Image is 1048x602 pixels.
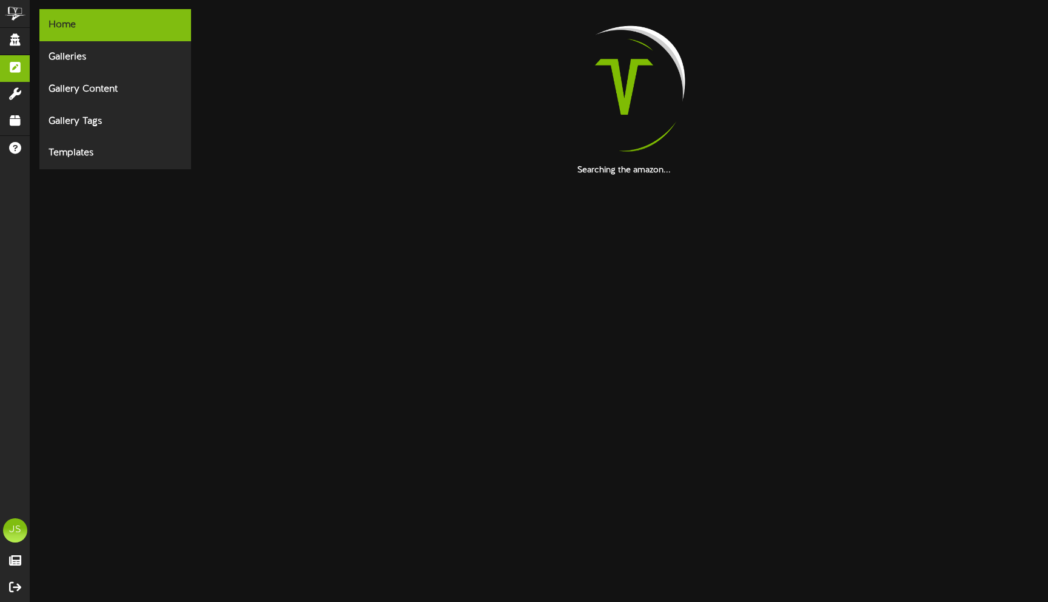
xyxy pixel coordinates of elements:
[3,518,27,543] div: JS
[577,166,671,175] strong: Searching the amazon...
[39,106,191,138] div: Gallery Tags
[546,9,702,164] img: loading-spinner-2.png
[39,137,191,169] div: Templates
[39,73,191,106] div: Gallery Content
[39,9,191,41] div: Home
[39,41,191,73] div: Galleries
